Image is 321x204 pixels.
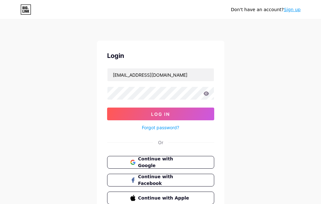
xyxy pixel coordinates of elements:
[138,173,191,187] span: Continue with Facebook
[151,111,170,117] span: Log In
[138,156,191,169] span: Continue with Google
[142,124,179,131] a: Forgot password?
[158,139,163,146] div: Or
[107,174,214,186] button: Continue with Facebook
[107,156,214,169] button: Continue with Google
[107,68,214,81] input: Username
[107,51,214,60] div: Login
[138,195,191,201] span: Continue with Apple
[107,108,214,120] button: Log In
[231,6,301,13] div: Don't have an account?
[284,7,301,12] a: Sign up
